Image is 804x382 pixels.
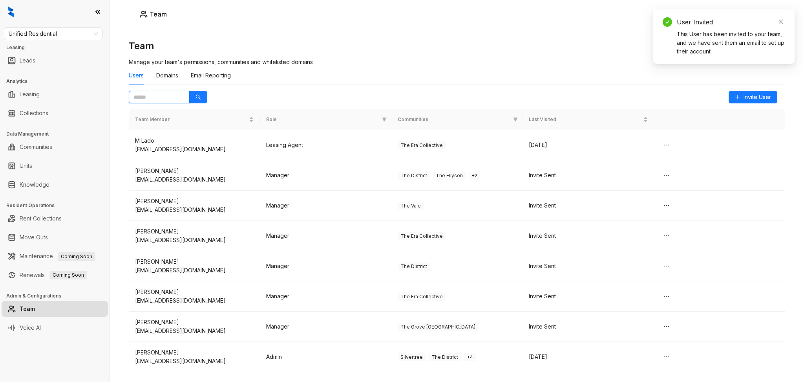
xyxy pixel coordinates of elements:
span: The District [398,263,430,270]
a: RenewalsComing Soon [20,267,87,283]
div: [EMAIL_ADDRESS][DOMAIN_NAME] [135,236,254,244]
span: search [196,94,201,100]
span: Invite User [744,93,771,101]
span: Team Member [135,116,247,123]
div: Email Reporting [191,71,231,80]
div: Invite Sent [529,292,647,301]
li: Team [2,301,108,317]
li: Rent Collections [2,211,108,226]
a: Leads [20,53,35,68]
img: logo [8,6,14,17]
li: Units [2,158,108,174]
td: Manager [260,191,391,221]
li: Collections [2,105,108,121]
div: [PERSON_NAME] [135,227,254,236]
span: ellipsis [663,202,670,209]
h3: Data Management [6,130,110,138]
div: [PERSON_NAME] [135,318,254,327]
li: Leasing [2,86,108,102]
td: Leasing Agent [260,130,391,160]
span: close [778,19,784,24]
div: [PERSON_NAME] [135,257,254,266]
span: ellipsis [663,293,670,299]
li: Voice AI [2,320,108,336]
div: Invite Sent [529,231,647,240]
td: Manager [260,221,391,251]
div: [DATE] [529,353,647,361]
span: The District [429,353,461,361]
div: Domains [156,71,178,80]
a: Units [20,158,32,174]
h3: Admin & Configurations [6,292,110,299]
span: The Vale [398,202,424,210]
img: Users [140,10,148,18]
span: Role [266,116,378,123]
span: ellipsis [663,354,670,360]
li: Leads [2,53,108,68]
li: Knowledge [2,177,108,193]
span: Manage your team's permissions, communities and whitelisted domains [129,59,313,65]
span: ellipsis [663,323,670,330]
span: plus [735,94,740,100]
span: The Era Collective [398,232,446,240]
td: Admin [260,342,391,372]
a: Rent Collections [20,211,62,226]
div: Invite Sent [529,201,647,210]
a: Collections [20,105,48,121]
h3: Resident Operations [6,202,110,209]
div: [PERSON_NAME] [135,288,254,296]
span: The Ellyson [433,172,466,180]
th: Role [260,109,391,130]
td: Manager [260,251,391,281]
div: [PERSON_NAME] [135,348,254,357]
li: Communities [2,139,108,155]
th: Last Visited [523,109,654,130]
div: [EMAIL_ADDRESS][DOMAIN_NAME] [135,357,254,365]
li: Maintenance [2,248,108,264]
a: Move Outs [20,230,48,245]
div: [EMAIL_ADDRESS][DOMAIN_NAME] [135,145,254,154]
td: Manager [260,281,391,312]
div: User Invited [677,17,785,27]
span: ellipsis [663,233,670,239]
h3: Leasing [6,44,110,51]
span: Last Visited [529,116,641,123]
div: [EMAIL_ADDRESS][DOMAIN_NAME] [135,296,254,305]
li: Move Outs [2,230,108,245]
li: Renewals [2,267,108,283]
span: filter [512,114,519,125]
div: Invite Sent [529,262,647,270]
a: Voice AI [20,320,41,336]
h3: Team [129,40,785,52]
span: ellipsis [663,172,670,178]
div: [DATE] [529,141,647,149]
th: Team Member [129,109,260,130]
a: Knowledge [20,177,49,193]
h3: Analytics [6,78,110,85]
div: [PERSON_NAME] [135,197,254,206]
div: Invite Sent [529,171,647,180]
div: Users [129,71,144,80]
a: Close [777,17,785,26]
div: [PERSON_NAME] [135,167,254,175]
div: M Lado [135,136,254,145]
span: check-circle [663,17,672,27]
span: The Grove [GEOGRAPHIC_DATA] [398,323,478,331]
div: [EMAIL_ADDRESS][DOMAIN_NAME] [135,206,254,214]
div: This User has been invited to your team, and we have sent them an email to set up their account. [677,30,785,56]
span: + 2 [469,172,480,180]
span: ellipsis [663,142,670,148]
span: The Era Collective [398,293,446,301]
span: The District [398,172,430,180]
td: Manager [260,312,391,342]
div: Invite Sent [529,322,647,331]
span: Coming Soon [49,271,87,279]
a: Leasing [20,86,40,102]
td: Manager [260,160,391,191]
span: + 4 [464,353,476,361]
span: filter [380,114,388,125]
span: Communities [398,116,510,123]
span: filter [513,117,518,122]
div: [EMAIL_ADDRESS][DOMAIN_NAME] [135,175,254,184]
span: Silvertree [398,353,426,361]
